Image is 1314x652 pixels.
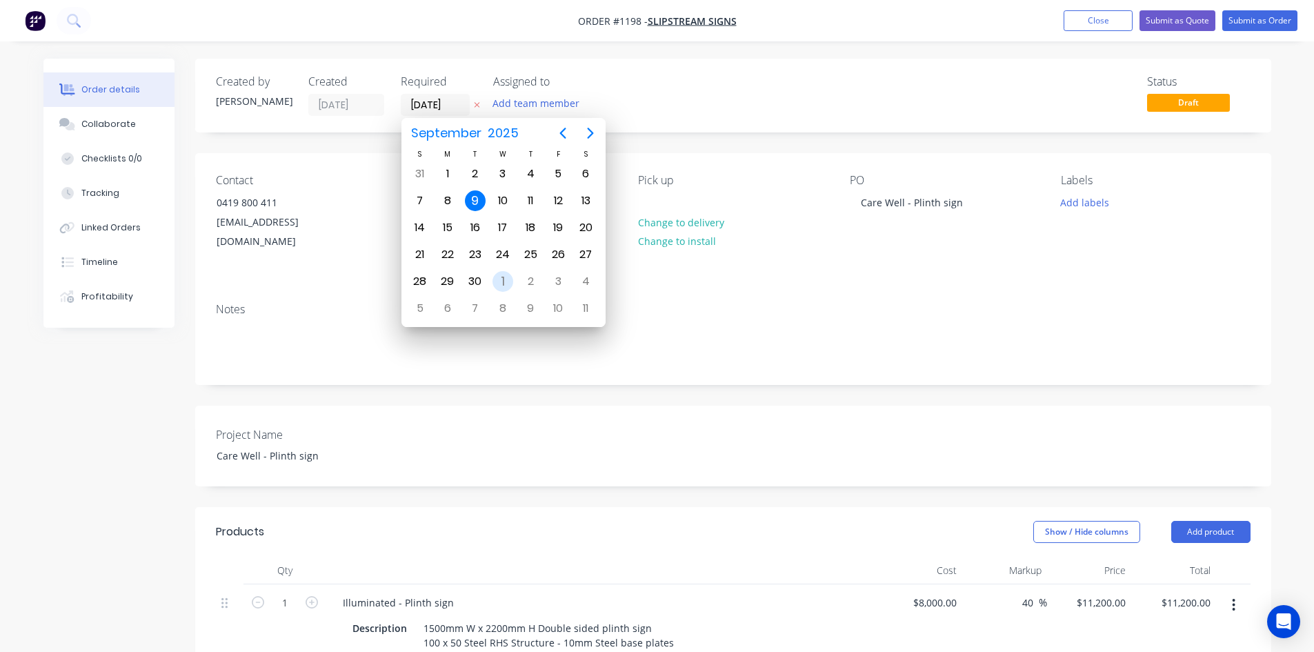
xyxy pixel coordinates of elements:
div: Total [1131,557,1216,584]
div: Tuesday, September 30, 2025 [465,271,486,292]
div: Order details [81,83,140,96]
span: September [408,121,485,146]
div: Friday, September 19, 2025 [548,217,568,238]
div: Created by [216,75,292,88]
div: Wednesday, September 17, 2025 [492,217,513,238]
div: Created [308,75,384,88]
div: Notes [216,303,1251,316]
div: W [489,148,517,160]
div: Tuesday, September 16, 2025 [465,217,486,238]
div: Saturday, September 20, 2025 [575,217,596,238]
button: Close [1064,10,1133,31]
div: Pick up [638,174,827,187]
div: Monday, September 15, 2025 [437,217,458,238]
div: Tracking [81,187,119,199]
div: Care Well - Plinth sign [206,446,378,466]
div: Labels [1061,174,1250,187]
div: Friday, October 10, 2025 [548,298,568,319]
label: Project Name [216,426,388,443]
button: Checklists 0/0 [43,141,175,176]
div: Saturday, September 13, 2025 [575,190,596,211]
div: Thursday, September 11, 2025 [520,190,541,211]
div: S [406,148,434,160]
div: Description [347,618,412,638]
button: Add team member [493,94,587,112]
div: Monday, October 6, 2025 [437,298,458,319]
div: Status [1147,75,1251,88]
div: Thursday, September 25, 2025 [520,244,541,265]
div: Checklists 0/0 [81,152,142,165]
div: Friday, September 12, 2025 [548,190,568,211]
div: 0419 800 411[EMAIL_ADDRESS][DOMAIN_NAME] [205,192,343,252]
div: [EMAIL_ADDRESS][DOMAIN_NAME] [217,213,331,251]
div: T [461,148,489,160]
div: Wednesday, October 1, 2025 [492,271,513,292]
div: Monday, September 1, 2025 [437,164,458,184]
div: Monday, September 29, 2025 [437,271,458,292]
div: T [517,148,544,160]
div: Assigned to [493,75,631,88]
div: Saturday, September 6, 2025 [575,164,596,184]
button: Order details [43,72,175,107]
div: Monday, September 8, 2025 [437,190,458,211]
div: [PERSON_NAME] [216,94,292,108]
div: Sunday, September 28, 2025 [410,271,430,292]
div: Saturday, October 4, 2025 [575,271,596,292]
button: Linked Orders [43,210,175,245]
div: F [544,148,572,160]
div: Thursday, September 18, 2025 [520,217,541,238]
div: Wednesday, September 3, 2025 [492,164,513,184]
div: Cost [878,557,963,584]
div: PO [850,174,1039,187]
div: Today, Tuesday, September 9, 2025 [465,190,486,211]
div: Open Intercom Messenger [1267,605,1300,638]
div: Products [216,524,264,540]
div: Sunday, September 21, 2025 [410,244,430,265]
button: Add labels [1053,192,1117,211]
button: Timeline [43,245,175,279]
div: Wednesday, September 10, 2025 [492,190,513,211]
span: % [1039,595,1047,611]
div: Illuminated - Plinth sign [332,593,465,613]
button: September2025 [403,121,528,146]
button: Profitability [43,279,175,314]
div: Sunday, September 14, 2025 [410,217,430,238]
div: Qty [243,557,326,584]
div: Thursday, October 9, 2025 [520,298,541,319]
div: Contact [216,174,405,187]
div: Thursday, September 4, 2025 [520,164,541,184]
button: Change to install [630,232,723,250]
button: Collaborate [43,107,175,141]
div: Tuesday, September 2, 2025 [465,164,486,184]
div: Care Well - Plinth sign [850,192,974,213]
div: Collaborate [81,118,136,130]
div: Timeline [81,256,118,268]
div: Profitability [81,290,133,303]
span: Draft [1147,94,1230,111]
div: Monday, September 22, 2025 [437,244,458,265]
div: 0419 800 411 [217,193,331,213]
div: Saturday, October 11, 2025 [575,298,596,319]
div: Sunday, October 5, 2025 [410,298,430,319]
button: Add team member [485,94,586,112]
div: Friday, September 5, 2025 [548,164,568,184]
span: 2025 [485,121,522,146]
div: Tuesday, October 7, 2025 [465,298,486,319]
a: Slipstream Signs [648,14,737,28]
button: Previous page [549,119,577,147]
button: Change to delivery [630,213,731,231]
div: Required [401,75,477,88]
button: Next page [577,119,604,147]
div: Wednesday, September 24, 2025 [492,244,513,265]
div: Thursday, October 2, 2025 [520,271,541,292]
span: Order #1198 - [578,14,648,28]
button: Submit as Order [1222,10,1297,31]
div: Sunday, August 31, 2025 [410,164,430,184]
div: Wednesday, October 8, 2025 [492,298,513,319]
button: Add product [1171,521,1251,543]
div: M [434,148,461,160]
button: Submit as Quote [1139,10,1215,31]
button: Show / Hide columns [1033,521,1140,543]
div: Price [1047,557,1132,584]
